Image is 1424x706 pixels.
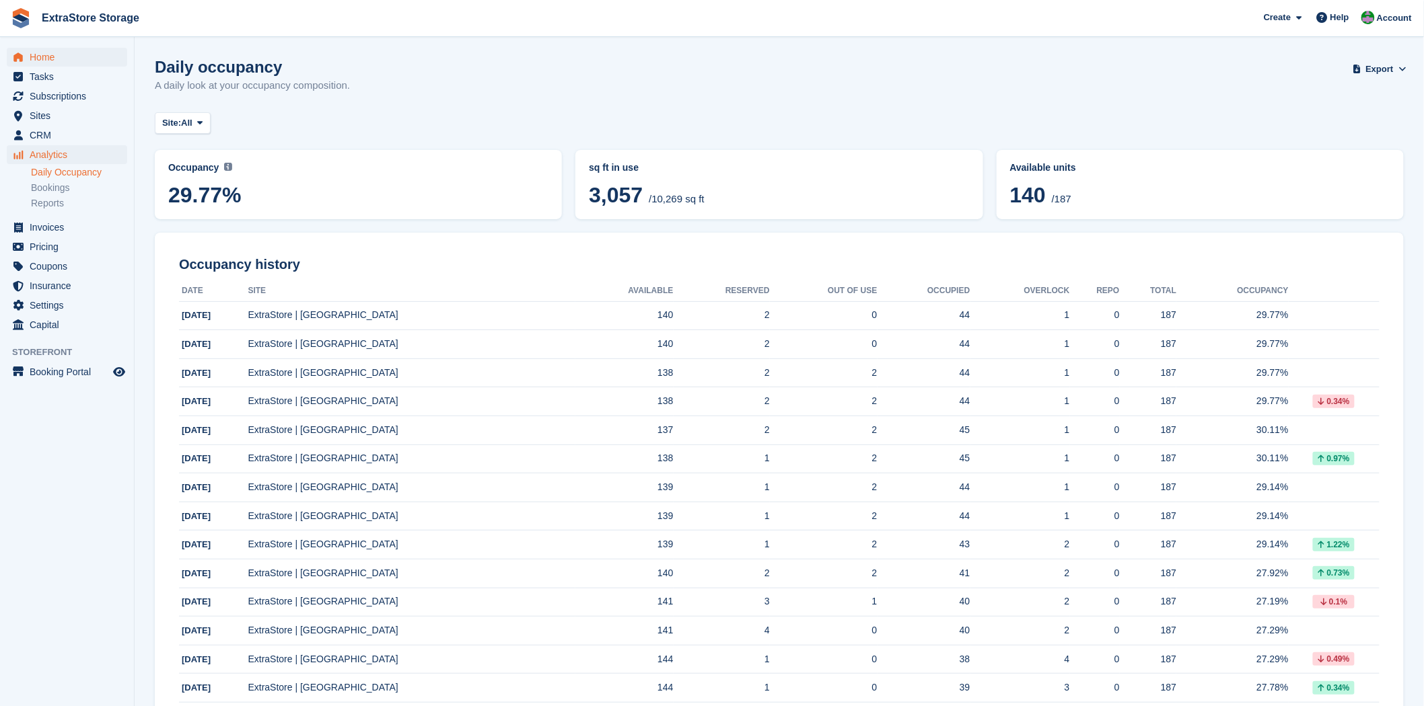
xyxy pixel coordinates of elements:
td: 139 [575,502,674,531]
span: Available units [1010,162,1076,173]
td: 187 [1120,674,1177,703]
td: 2 [674,301,770,330]
th: Available [575,280,674,302]
span: [DATE] [182,368,211,378]
div: 0 [1070,566,1120,580]
td: 1 [674,531,770,559]
span: [DATE] [182,339,211,349]
button: Site: All [155,112,211,134]
td: 29.77% [1176,301,1289,330]
td: 144 [575,645,674,674]
div: 45 [878,451,970,465]
span: [DATE] [182,682,211,693]
img: Grant Daniel [1361,11,1375,24]
a: menu [7,87,127,106]
div: 0 [1070,680,1120,695]
div: 0 [1070,623,1120,637]
td: 1 [674,645,770,674]
span: Tasks [30,67,110,86]
td: 140 [575,301,674,330]
td: 187 [1120,588,1177,617]
div: 0 [1070,337,1120,351]
a: menu [7,237,127,256]
td: 2 [770,502,878,531]
span: Subscriptions [30,87,110,106]
a: Preview store [111,364,127,380]
div: 1 [970,394,1070,408]
a: Reports [31,197,127,210]
td: 0 [770,674,878,703]
div: 2 [970,594,1070,609]
div: 4 [970,652,1070,666]
td: 2 [770,531,878,559]
td: 29.14% [1176,473,1289,502]
td: 27.78% [1176,674,1289,703]
div: 2 [970,537,1070,551]
td: 1 [770,588,878,617]
div: 1 [970,308,1070,322]
abbr: Current percentage of units occupied or overlocked [1010,161,1390,175]
div: 1 [970,423,1070,437]
div: 1 [970,337,1070,351]
div: 3 [970,680,1070,695]
td: ExtraStore | [GEOGRAPHIC_DATA] [248,502,575,531]
td: 139 [575,473,674,502]
span: [DATE] [182,568,211,578]
span: [DATE] [182,310,211,320]
div: 0 [1070,308,1120,322]
a: menu [7,257,127,276]
span: Account [1377,11,1412,25]
td: 0 [770,617,878,645]
div: 1 [970,509,1070,523]
td: ExtraStore | [GEOGRAPHIC_DATA] [248,301,575,330]
abbr: Current breakdown of %{unit} occupied [589,161,969,175]
td: 4 [674,617,770,645]
div: 0.97% [1313,452,1355,465]
td: 2 [770,444,878,473]
span: [DATE] [182,511,211,521]
td: 187 [1120,301,1177,330]
div: 0 [1070,394,1120,408]
div: 0.34% [1313,395,1355,408]
span: Sites [30,106,110,125]
span: Home [30,48,110,67]
span: Invoices [30,218,110,237]
td: ExtraStore | [GEOGRAPHIC_DATA] [248,674,575,703]
a: menu [7,218,127,237]
span: CRM [30,126,110,145]
a: menu [7,106,127,125]
th: Overlock [970,280,1070,302]
td: 2 [770,416,878,445]
td: 27.92% [1176,559,1289,588]
a: menu [7,296,127,315]
a: menu [7,126,127,145]
div: 2 [970,623,1070,637]
td: 2 [674,559,770,588]
div: 40 [878,623,970,637]
td: 29.14% [1176,502,1289,531]
span: Create [1264,11,1291,24]
td: ExtraStore | [GEOGRAPHIC_DATA] [248,358,575,387]
a: Daily Occupancy [31,166,127,179]
div: 0.49% [1313,652,1355,666]
td: 2 [674,387,770,416]
td: 187 [1120,416,1177,445]
div: 0.73% [1313,566,1355,580]
div: 0 [1070,509,1120,523]
span: Coupons [30,257,110,276]
span: 140 [1010,183,1046,207]
span: [DATE] [182,596,211,606]
h2: Occupancy history [179,257,1380,272]
div: 43 [878,537,970,551]
td: 2 [674,330,770,359]
div: 0 [1070,652,1120,666]
div: 45 [878,423,970,437]
div: 0.34% [1313,681,1355,695]
div: 0 [1070,594,1120,609]
p: A daily look at your occupancy composition. [155,78,350,93]
div: 39 [878,680,970,695]
td: ExtraStore | [GEOGRAPHIC_DATA] [248,588,575,617]
td: 1 [674,674,770,703]
span: [DATE] [182,539,211,549]
div: 0 [1070,537,1120,551]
